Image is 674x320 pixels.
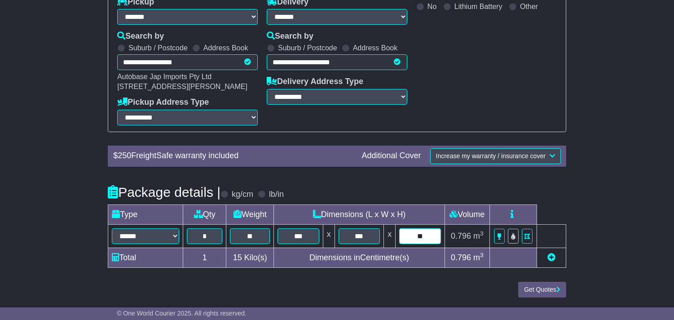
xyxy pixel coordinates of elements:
label: No [427,2,436,11]
td: Dimensions in Centimetre(s) [274,248,445,267]
td: Qty [183,204,226,224]
td: Dimensions (L x W x H) [274,204,445,224]
span: m [473,231,484,240]
td: Volume [445,204,489,224]
td: x [323,224,335,248]
h4: Package details | [108,185,220,200]
label: Search by [117,31,164,41]
label: Address Book [203,44,248,52]
span: [STREET_ADDRESS][PERSON_NAME] [117,83,247,90]
td: Type [108,204,183,224]
td: Weight [226,204,274,224]
label: kg/cm [232,190,253,200]
label: Other [520,2,538,11]
span: Autobase Jap Imports Pty Ltd [117,73,211,80]
label: lb/in [269,190,284,200]
label: Search by [267,31,313,41]
a: Add new item [547,253,555,262]
label: Suburb / Postcode [128,44,188,52]
span: 0.796 [451,231,471,240]
label: Delivery Address Type [267,77,363,87]
label: Suburb / Postcode [278,44,337,52]
td: 1 [183,248,226,267]
div: $ FreightSafe warranty included [109,151,357,161]
span: © One World Courier 2025. All rights reserved. [117,310,247,317]
button: Increase my warranty / insurance cover [430,148,561,164]
sup: 3 [480,230,484,237]
span: 15 [233,253,242,262]
span: Increase my warranty / insurance cover [436,152,546,160]
span: 250 [118,151,131,160]
td: Total [108,248,183,267]
span: 0.796 [451,253,471,262]
div: Additional Cover [357,151,426,161]
label: Address Book [353,44,398,52]
span: m [473,253,484,262]
label: Pickup Address Type [117,98,209,107]
td: Kilo(s) [226,248,274,267]
sup: 3 [480,252,484,258]
label: Lithium Battery [454,2,502,11]
td: x [384,224,396,248]
button: Get Quotes [518,282,566,298]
